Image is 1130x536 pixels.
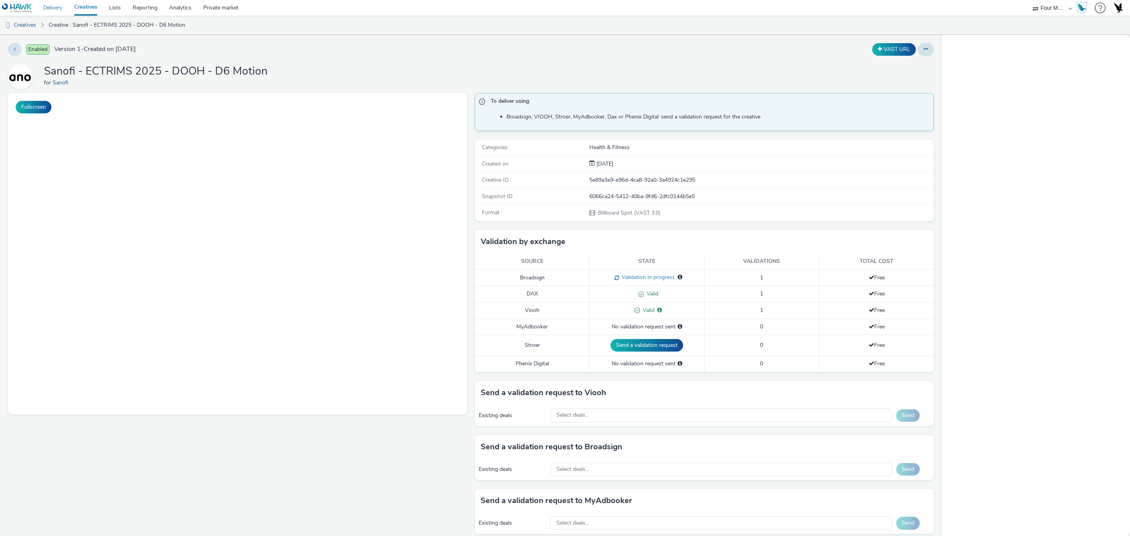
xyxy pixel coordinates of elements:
span: 1 [760,306,763,314]
span: Free [869,290,885,297]
span: 1 [760,274,763,281]
span: Created on [482,160,508,168]
img: undefined Logo [2,3,32,13]
h3: Send a validation request to MyAdbooker [481,495,632,507]
span: [DATE] [595,160,613,168]
span: Version 1 - Created on [DATE] [54,45,136,54]
span: Snapshot ID [482,193,512,200]
img: Account UK [1112,2,1124,14]
div: No validation request sent [594,323,700,331]
th: Validations [704,253,819,270]
h3: Send a validation request to Broadsign [481,441,622,453]
div: Health & Fitness [589,144,933,151]
span: Validation in progress [619,273,675,281]
td: DAX [475,286,590,303]
td: Viooh [475,303,590,319]
div: 5e89a3e9-e96d-4ca8-92a0-3a4924c1e295 [589,176,933,184]
th: State [590,253,705,270]
td: Broadsign [475,270,590,286]
span: for [44,79,53,86]
span: Enabled [26,44,49,55]
span: Select deals... [556,466,589,473]
div: No validation request sent [594,360,700,368]
span: Categories [482,144,508,151]
div: Existing deals [479,465,546,473]
td: MyAdbooker [475,319,590,335]
span: Format [482,209,499,216]
img: Sanofi [9,65,32,88]
span: Select deals... [556,412,589,419]
span: Free [869,274,885,281]
span: Free [869,306,885,314]
span: 0 [760,341,763,349]
h3: Send a validation request to Viooh [481,387,606,399]
button: VAST URL [872,43,916,56]
span: Valid [640,306,654,314]
img: dooh [4,22,12,29]
span: Creative ID [482,176,508,184]
div: Duplicate the creative as a VAST URL [870,43,918,56]
td: Phenix Digital [475,356,590,372]
div: Creation 19 September 2025, 10:56 [595,160,613,168]
span: 1 [760,290,763,297]
div: Existing deals [479,412,546,419]
span: Free [869,341,885,349]
img: Hawk Academy [1076,2,1088,14]
span: 0 [760,323,763,330]
span: Valid [644,290,658,297]
div: Existing deals [479,519,546,527]
a: Sanofi [8,73,36,80]
div: Please select a deal below and click on Send to send a validation request to MyAdbooker. [678,323,682,331]
li: Broadsign, VIOOH, Stroer, MyAdbooker, Dax or Phenix Digital: send a validation request for the cr... [507,113,930,121]
span: Free [869,323,885,330]
span: Free [869,360,885,367]
button: Send [896,517,920,529]
div: 6066ca24-5412-40ba-9fd6-2dfc0144b5e5 [589,193,933,201]
span: To deliver using: [491,97,926,108]
td: Stroer [475,335,590,356]
button: Send a validation request [611,339,683,352]
span: Select deals... [556,520,589,527]
button: Fullscreen [16,101,51,113]
h1: Sanofi - ECTRIMS 2025 - DOOH - D6 Motion [44,64,268,79]
div: Please select a deal below and click on Send to send a validation request to Phenix Digital. [678,360,682,368]
a: Creative : Sanofi - ECTRIMS 2025 - DOOH - D6 Motion [45,16,189,35]
a: Hawk Academy [1076,2,1091,14]
th: Source [475,253,590,270]
a: Sanofi [53,79,71,86]
span: Billboard Spot (VAST 3.0) [597,209,660,217]
th: Total cost [819,253,934,270]
h3: Validation by exchange [481,236,565,248]
button: Send [896,409,920,422]
span: 0 [760,360,763,367]
button: Send [896,463,920,476]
